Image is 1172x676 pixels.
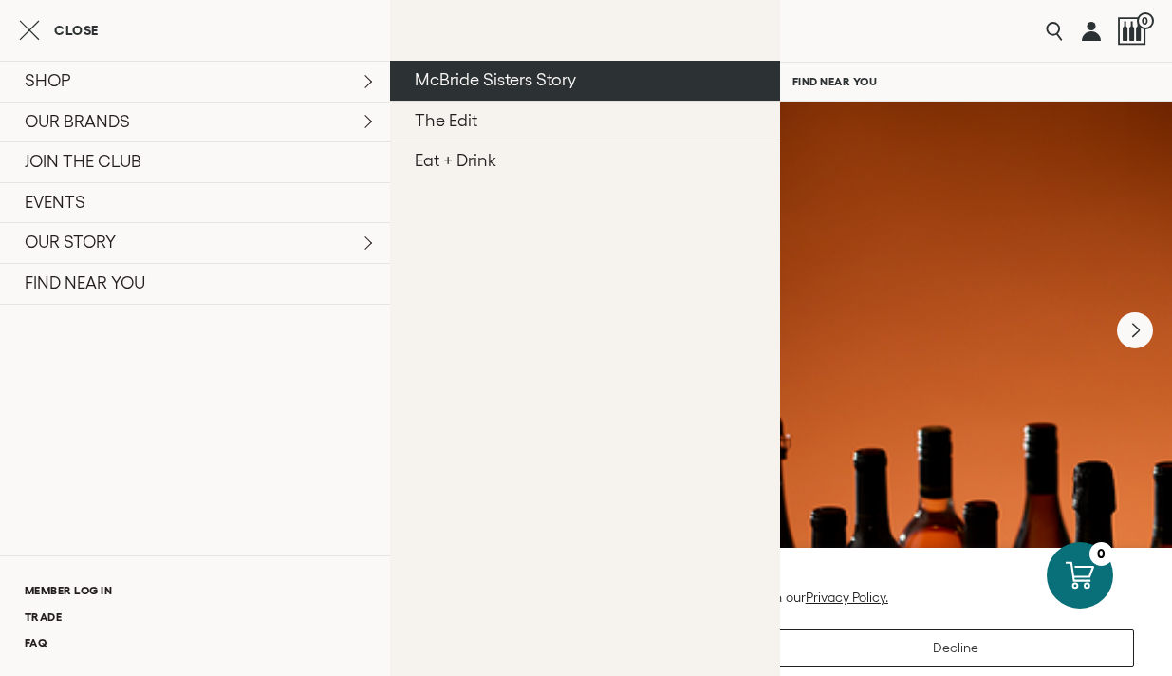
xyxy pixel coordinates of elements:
[54,24,99,37] span: Close
[390,61,780,101] a: McBride Sisters Story
[780,63,890,101] a: FIND NEAR YOU
[390,141,780,181] a: Eat + Drink
[1117,312,1153,348] button: Next
[806,590,888,605] a: Privacy Policy.
[1089,542,1113,566] div: 0
[19,19,99,42] button: Close cart
[792,75,878,88] span: FIND NEAR YOU
[778,629,1134,667] button: Decline
[1137,12,1154,29] span: 0
[390,101,780,141] a: The Edit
